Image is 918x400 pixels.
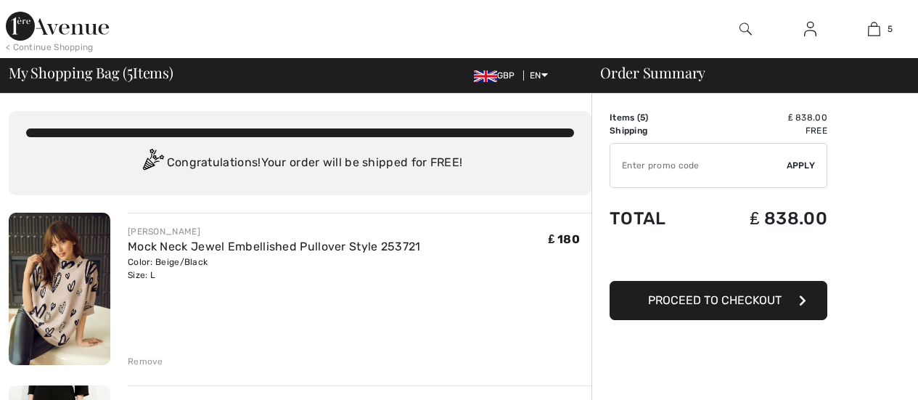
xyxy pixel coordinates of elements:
[610,144,787,187] input: Promo code
[739,20,752,38] img: search the website
[792,20,828,38] a: Sign In
[530,70,548,81] span: EN
[610,111,701,124] td: Items ( )
[9,213,110,365] img: Mock Neck Jewel Embellished Pullover Style 253721
[610,194,701,243] td: Total
[804,20,816,38] img: My Info
[549,232,580,246] span: ₤ 180
[701,111,827,124] td: ₤ 838.00
[26,149,574,178] div: Congratulations! Your order will be shipped for FREE!
[6,41,94,54] div: < Continue Shopping
[868,20,880,38] img: My Bag
[138,149,167,178] img: Congratulation2.svg
[640,113,645,123] span: 5
[610,243,827,276] iframe: PayPal
[648,293,782,307] span: Proceed to Checkout
[128,240,421,253] a: Mock Neck Jewel Embellished Pullover Style 253721
[787,159,816,172] span: Apply
[128,355,163,368] div: Remove
[888,23,893,36] span: 5
[701,194,827,243] td: ₤ 838.00
[610,281,827,320] button: Proceed to Checkout
[843,20,906,38] a: 5
[610,124,701,137] td: Shipping
[701,124,827,137] td: Free
[128,256,421,282] div: Color: Beige/Black Size: L
[474,70,497,82] img: UK Pound
[474,70,521,81] span: GBP
[9,65,173,80] span: My Shopping Bag ( Items)
[6,12,109,41] img: 1ère Avenue
[128,225,421,238] div: [PERSON_NAME]
[127,62,133,81] span: 5
[583,65,909,80] div: Order Summary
